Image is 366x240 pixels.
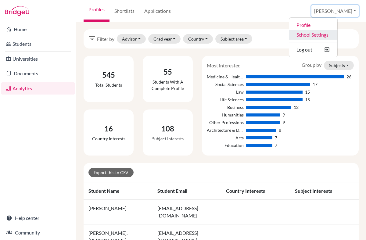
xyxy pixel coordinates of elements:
a: Students [1,38,75,50]
div: Total students [95,82,122,88]
button: Grad year [148,34,181,44]
td: [EMAIL_ADDRESS][DOMAIN_NAME] [152,200,221,224]
img: Bridge-U [5,6,29,16]
a: Documents [1,67,75,80]
div: 17 [313,81,318,88]
div: Other Professions [207,119,243,126]
ul: [PERSON_NAME] [289,17,338,57]
a: Analytics [1,82,75,95]
td: [PERSON_NAME] [84,200,152,224]
div: 108 [152,123,184,134]
div: 9 [282,119,285,126]
div: Country interests [92,135,125,142]
a: Profile [289,20,337,30]
button: Advisor [117,34,146,44]
th: Student email [152,182,221,200]
a: Universities [1,53,75,65]
div: Medicine & Healthcare [207,73,243,80]
div: 545 [95,70,122,81]
a: Community [1,227,75,239]
div: 15 [305,96,310,103]
div: 8 [279,127,281,133]
a: Home [1,23,75,35]
div: Social Sciences [207,81,243,88]
div: 9 [282,112,285,118]
div: 12 [294,104,299,110]
button: Subject area [215,34,253,44]
div: 16 [92,123,125,134]
div: Humanities [207,112,243,118]
div: Arts [207,134,243,141]
th: Country interests [221,182,290,200]
div: 7 [275,142,277,149]
button: [PERSON_NAME] [311,5,359,17]
a: Help center [1,212,75,224]
button: Subjects [324,61,354,70]
i: filter_list [88,34,96,42]
div: Business [207,104,243,110]
div: 15 [305,89,310,95]
div: Architecture & Design [207,127,243,133]
a: School Settings [289,30,337,40]
div: 26 [346,73,351,80]
div: Most interested [202,62,245,69]
th: Subject interests [290,182,359,200]
button: Log out [289,45,337,55]
div: Subject interests [152,135,184,142]
div: 7 [275,134,277,141]
button: Country [183,34,213,44]
div: Group by [297,61,358,70]
div: Law [207,89,243,95]
div: Students with a complete profile [148,79,188,91]
th: Student name [84,182,152,200]
div: Education [207,142,243,149]
a: Export this to CSV [88,168,134,177]
div: 55 [148,66,188,77]
span: Filter by [97,35,114,43]
div: Life Sciences [207,96,243,103]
